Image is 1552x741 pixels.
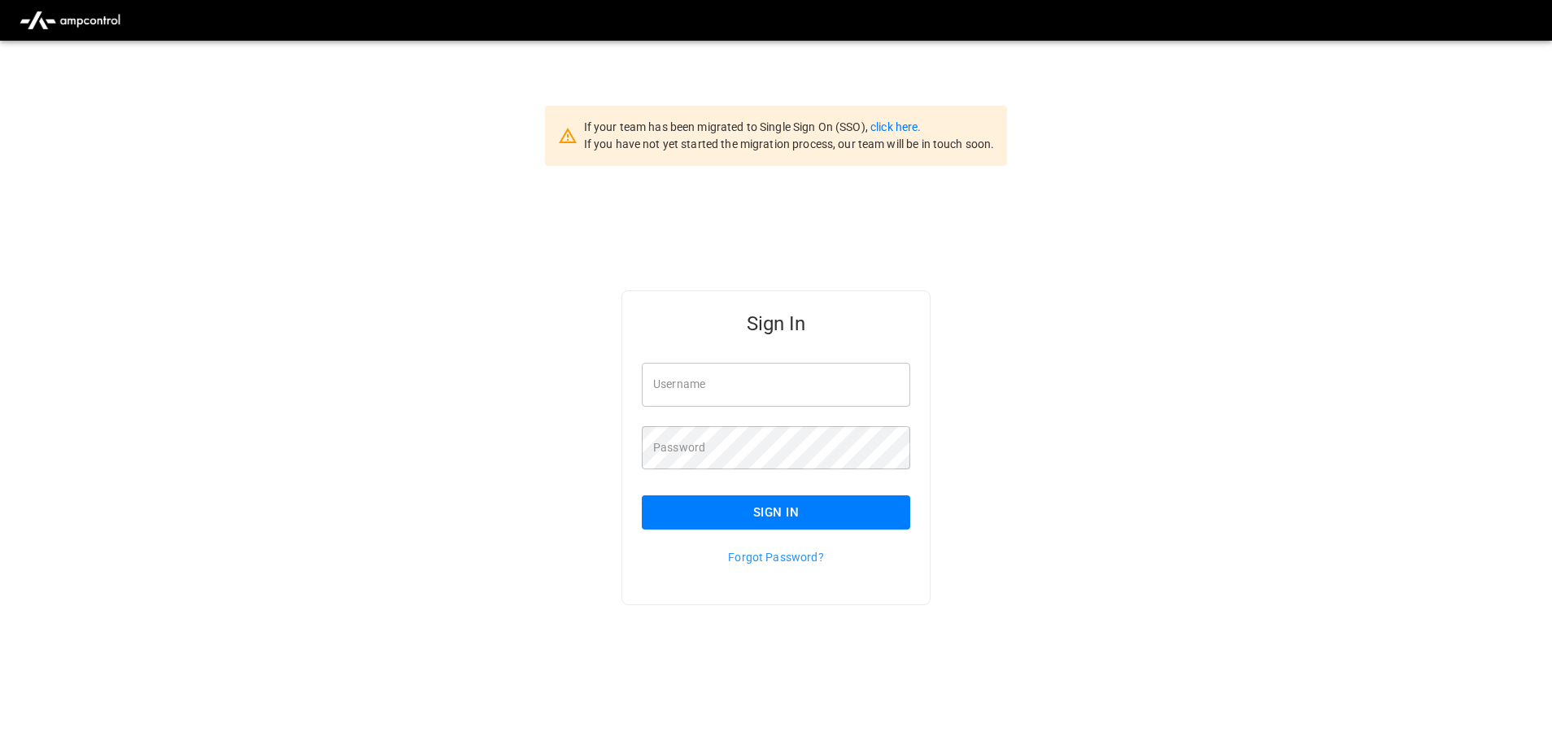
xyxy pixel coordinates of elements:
[13,5,127,36] img: ampcontrol.io logo
[642,495,910,530] button: Sign In
[584,120,870,133] span: If your team has been migrated to Single Sign On (SSO),
[642,549,910,565] p: Forgot Password?
[642,311,910,337] h5: Sign In
[870,120,921,133] a: click here.
[584,137,995,150] span: If you have not yet started the migration process, our team will be in touch soon.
